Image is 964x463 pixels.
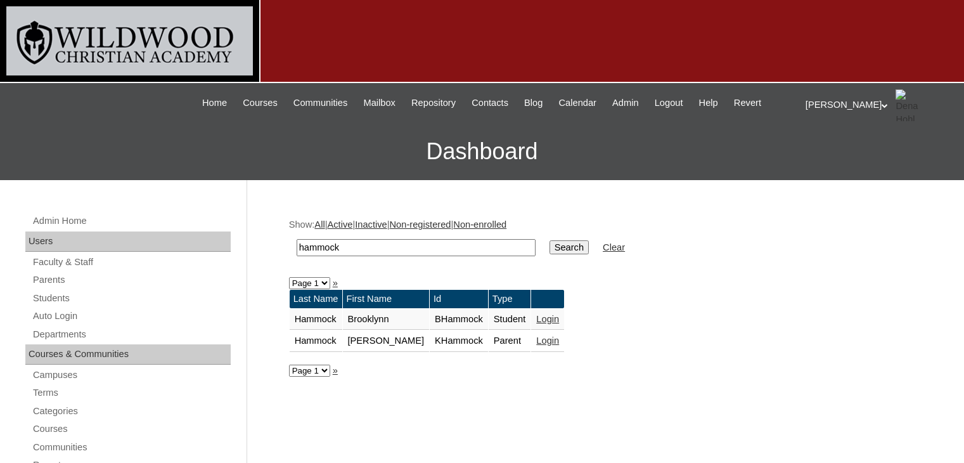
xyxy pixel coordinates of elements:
[734,96,761,110] span: Revert
[430,330,488,352] td: KHammock
[806,89,951,121] div: [PERSON_NAME]
[411,96,456,110] span: Repository
[536,336,559,346] a: Login
[518,96,549,110] a: Blog
[430,309,488,330] td: BHammock
[32,272,231,288] a: Parents
[655,96,683,110] span: Logout
[32,367,231,383] a: Campuses
[648,96,690,110] a: Logout
[32,403,231,419] a: Categories
[430,290,488,308] td: Id
[549,240,589,254] input: Search
[699,96,718,110] span: Help
[25,231,231,252] div: Users
[290,330,342,352] td: Hammock
[202,96,227,110] span: Home
[6,123,958,180] h3: Dashboard
[290,309,342,330] td: Hammock
[606,96,645,110] a: Admin
[728,96,768,110] a: Revert
[612,96,639,110] span: Admin
[327,219,352,230] a: Active
[236,96,284,110] a: Courses
[357,96,402,110] a: Mailbox
[405,96,462,110] a: Repository
[333,365,338,375] a: »
[32,421,231,437] a: Courses
[343,330,430,352] td: [PERSON_NAME]
[333,278,338,288] a: »
[896,89,927,121] img: Dena Hohl
[693,96,724,110] a: Help
[524,96,543,110] span: Blog
[196,96,233,110] a: Home
[297,239,536,256] input: Search
[32,308,231,324] a: Auto Login
[32,327,231,342] a: Departments
[290,290,342,308] td: Last Name
[6,6,253,75] img: logo-white.png
[32,440,231,455] a: Communities
[243,96,278,110] span: Courses
[489,309,531,330] td: Student
[343,309,430,330] td: Brooklynn
[489,330,531,352] td: Parent
[363,96,395,110] span: Mailbox
[603,242,625,252] a: Clear
[489,290,531,308] td: Type
[465,96,515,110] a: Contacts
[289,218,916,263] div: Show: | | | |
[343,290,430,308] td: First Name
[536,314,559,324] a: Login
[553,96,603,110] a: Calendar
[314,219,325,230] a: All
[32,385,231,401] a: Terms
[287,96,354,110] a: Communities
[472,96,508,110] span: Contacts
[390,219,451,230] a: Non-registered
[32,254,231,270] a: Faculty & Staff
[32,213,231,229] a: Admin Home
[293,96,348,110] span: Communities
[453,219,506,230] a: Non-enrolled
[25,344,231,365] div: Courses & Communities
[32,290,231,306] a: Students
[559,96,596,110] span: Calendar
[355,219,387,230] a: Inactive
